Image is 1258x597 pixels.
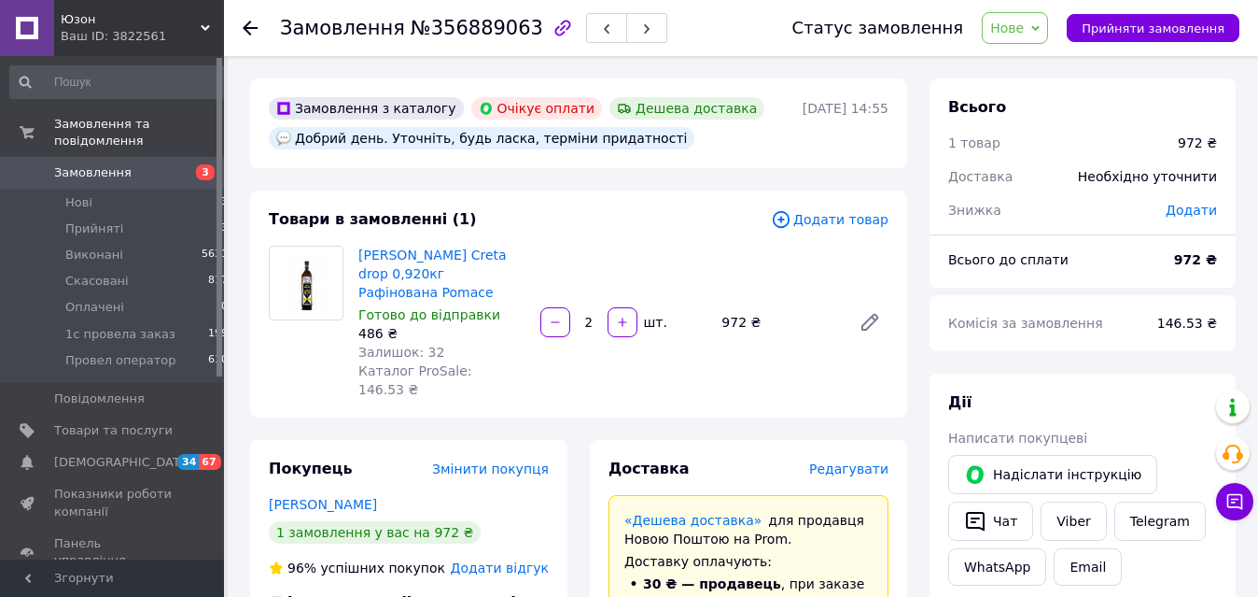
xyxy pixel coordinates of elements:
[54,116,224,149] span: Замовлення та повідомлення
[948,203,1001,218] span: Знижка
[948,135,1000,150] span: 1 товар
[714,309,844,335] div: 972 ₴
[54,535,173,569] span: Панель управління
[771,209,888,230] span: Додати товар
[948,393,971,411] span: Дії
[208,326,228,343] span: 199
[1054,548,1122,586] button: Email
[65,247,123,263] span: Виконані
[269,521,481,544] div: 1 замовлення у вас на 972 ₴
[1157,316,1217,331] span: 146.53 ₴
[1114,502,1206,541] a: Telegram
[65,326,175,343] span: 1с провела заказ
[54,454,192,471] span: [DEMOGRAPHIC_DATA]
[196,164,215,180] span: 3
[54,422,173,439] span: Товари та послуги
[609,97,764,120] div: Дешева доставка
[208,273,228,290] span: 817
[65,220,123,237] span: Прийняті
[624,511,873,548] div: для продавця Новою Поштою на Prom.
[269,210,477,228] span: Товари в замовленні (1)
[202,247,228,263] span: 5631
[1067,156,1228,197] div: Необхідно уточнити
[358,324,525,343] div: 486 ₴
[54,486,173,519] span: Показники роботи компанії
[948,431,1087,446] span: Написати покупцеві
[809,462,888,476] span: Редагувати
[61,28,224,45] div: Ваш ID: 3822561
[65,352,176,369] span: Провел оператор
[199,454,220,470] span: 67
[177,454,199,470] span: 34
[54,164,132,181] span: Замовлення
[624,552,873,571] div: Доставку оплачують:
[65,299,124,316] span: Оплачені
[269,97,464,120] div: Замовлення з каталогу
[948,455,1157,494] button: Надіслати інструкцію
[54,391,145,407] span: Повідомлення
[358,345,444,360] span: Залишок: 32
[65,194,92,211] span: Нові
[1067,14,1239,42] button: Прийняти замовлення
[1166,203,1217,218] span: Додати
[280,17,405,39] span: Замовлення
[803,101,888,116] time: [DATE] 14:55
[948,548,1046,586] a: WhatsApp
[411,17,543,39] span: №356889063
[270,256,342,311] img: Олія оливкова Creta drop 0,920кг Рафінована Pomace
[948,169,1013,184] span: Доставка
[65,273,129,290] span: Скасовані
[643,576,781,591] span: 30 ₴ — продавець
[1174,252,1217,267] b: 972 ₴
[432,462,549,476] span: Змінити покупця
[9,65,230,99] input: Пошук
[851,304,888,341] a: Редагувати
[61,11,201,28] span: Юзон
[1082,21,1224,36] span: Прийняти замовлення
[948,252,1069,267] span: Всього до сплати
[1178,134,1217,152] div: 972 ₴
[287,561,316,576] span: 96%
[269,497,377,512] a: [PERSON_NAME]
[639,313,669,332] div: шт.
[624,513,762,528] a: «Дешева доставка»
[1216,483,1253,520] button: Чат з покупцем
[269,559,445,577] div: успішних покупок
[243,19,258,37] div: Повернутися назад
[269,127,694,149] div: Добрий день. Уточніть, будь ласка, терміни придатності
[990,21,1024,36] span: Нове
[1041,502,1106,541] a: Viber
[948,316,1103,331] span: Комісія за замовлення
[276,131,291,146] img: :speech_balloon:
[269,460,353,477] span: Покупець
[948,502,1033,541] button: Чат
[358,363,471,397] span: Каталог ProSale: 146.53 ₴
[948,98,1006,116] span: Всього
[358,248,507,300] a: [PERSON_NAME] Creta drop 0,920кг Рафінована Pomace
[608,460,690,477] span: Доставка
[792,19,964,37] div: Статус замовлення
[471,97,603,120] div: Очікує оплати
[208,352,228,369] span: 610
[451,561,549,576] span: Додати відгук
[358,307,500,322] span: Готово до відправки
